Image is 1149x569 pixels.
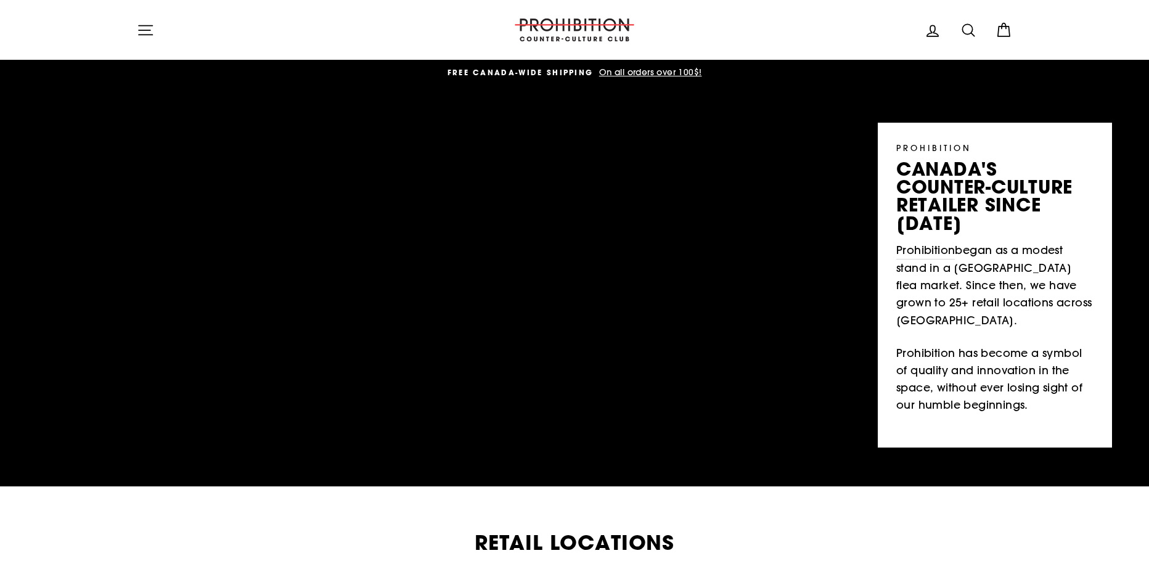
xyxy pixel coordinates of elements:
p: Prohibition has become a symbol of quality and innovation in the space, without ever losing sight... [896,345,1094,414]
a: FREE CANADA-WIDE SHIPPING On all orders over 100$! [140,66,1009,80]
span: On all orders over 100$! [596,67,702,78]
p: began as a modest stand in a [GEOGRAPHIC_DATA] flea market. Since then, we have grown to 25+ reta... [896,242,1094,329]
span: FREE CANADA-WIDE SHIPPING [448,67,594,78]
img: PROHIBITION COUNTER-CULTURE CLUB [513,18,636,41]
p: canada's counter-culture retailer since [DATE] [896,160,1094,232]
h2: Retail Locations [137,533,1012,553]
a: Prohibition [896,242,955,260]
p: PROHIBITION [896,141,1094,154]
